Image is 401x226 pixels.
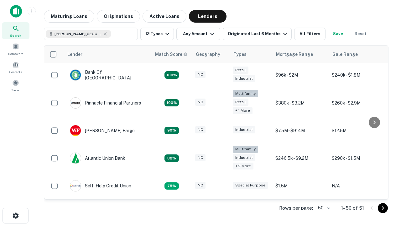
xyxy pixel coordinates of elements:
p: 1–50 of 51 [341,204,364,212]
div: Retail [233,67,248,74]
span: Saved [11,88,20,93]
div: NC [195,71,206,78]
th: Geography [192,46,230,63]
div: Mortgage Range [276,51,313,58]
div: Self-help Credit Union [70,180,131,191]
span: Contacts [9,69,22,74]
div: Industrial [233,126,255,133]
div: Atlantic Union Bank [70,153,125,164]
td: $290k - $1.5M [329,143,385,174]
div: NC [195,99,206,106]
div: 50 [315,203,331,213]
img: capitalize-icon.png [10,5,22,18]
button: Originated Last 6 Months [223,28,292,40]
th: Lender [64,46,151,63]
div: Sale Range [332,51,358,58]
button: Active Loans [143,10,186,23]
th: Sale Range [329,46,385,63]
div: Geography [196,51,220,58]
button: Any Amount [176,28,220,40]
th: Types [230,46,272,63]
div: Pinnacle Financial Partners [70,97,141,109]
div: Lender [67,51,82,58]
td: $7.5M - $914M [272,119,329,143]
td: $12.5M [329,119,385,143]
div: Bank Of [GEOGRAPHIC_DATA] [70,69,145,81]
img: picture [70,180,81,191]
div: Industrial [233,75,255,82]
div: NC [195,126,206,133]
button: Go to next page [378,203,388,213]
th: Mortgage Range [272,46,329,63]
a: Borrowers [2,40,29,57]
div: [PERSON_NAME] Fargo [70,125,135,136]
h6: Match Score [155,51,186,58]
button: Lenders [189,10,227,23]
iframe: Chat Widget [370,176,401,206]
td: $260k - $2.9M [329,87,385,119]
div: Multifamily [233,146,258,153]
div: Matching Properties: 11, hasApolloMatch: undefined [164,154,179,162]
a: Search [2,22,29,39]
img: picture [70,98,81,108]
a: Contacts [2,59,29,76]
td: $1.5M [272,174,329,198]
img: picture [70,125,81,136]
td: $246.5k - $9.2M [272,143,329,174]
span: [PERSON_NAME][GEOGRAPHIC_DATA], [GEOGRAPHIC_DATA] [55,31,102,37]
button: Originations [97,10,140,23]
div: NC [195,154,206,161]
button: Maturing Loans [44,10,94,23]
img: picture [70,153,81,164]
div: NC [195,182,206,189]
button: 12 Types [140,28,174,40]
button: Save your search to get updates of matches that match your search criteria. [328,28,348,40]
span: Borrowers [8,51,23,56]
a: Saved [2,77,29,94]
th: Capitalize uses an advanced AI algorithm to match your search with the best lender. The match sco... [151,46,192,63]
div: Types [233,51,247,58]
button: Reset [351,28,371,40]
div: Matching Properties: 14, hasApolloMatch: undefined [164,71,179,79]
span: Search [10,33,21,38]
td: N/A [329,174,385,198]
img: picture [70,70,81,80]
td: $380k - $3.2M [272,87,329,119]
div: Multifamily [233,90,258,97]
div: Retail [233,99,248,106]
p: Rows per page: [279,204,313,212]
td: $96k - $2M [272,63,329,87]
div: Matching Properties: 12, hasApolloMatch: undefined [164,127,179,134]
div: + 2 more [233,163,253,170]
div: Special Purpose [233,182,268,189]
button: All Filters [294,28,325,40]
div: + 1 more [233,107,253,114]
div: Matching Properties: 24, hasApolloMatch: undefined [164,99,179,107]
div: Originated Last 6 Months [228,30,289,38]
div: Capitalize uses an advanced AI algorithm to match your search with the best lender. The match sco... [155,51,188,58]
td: $240k - $1.8M [329,63,385,87]
div: Matching Properties: 10, hasApolloMatch: undefined [164,182,179,190]
div: Industrial [233,154,255,161]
